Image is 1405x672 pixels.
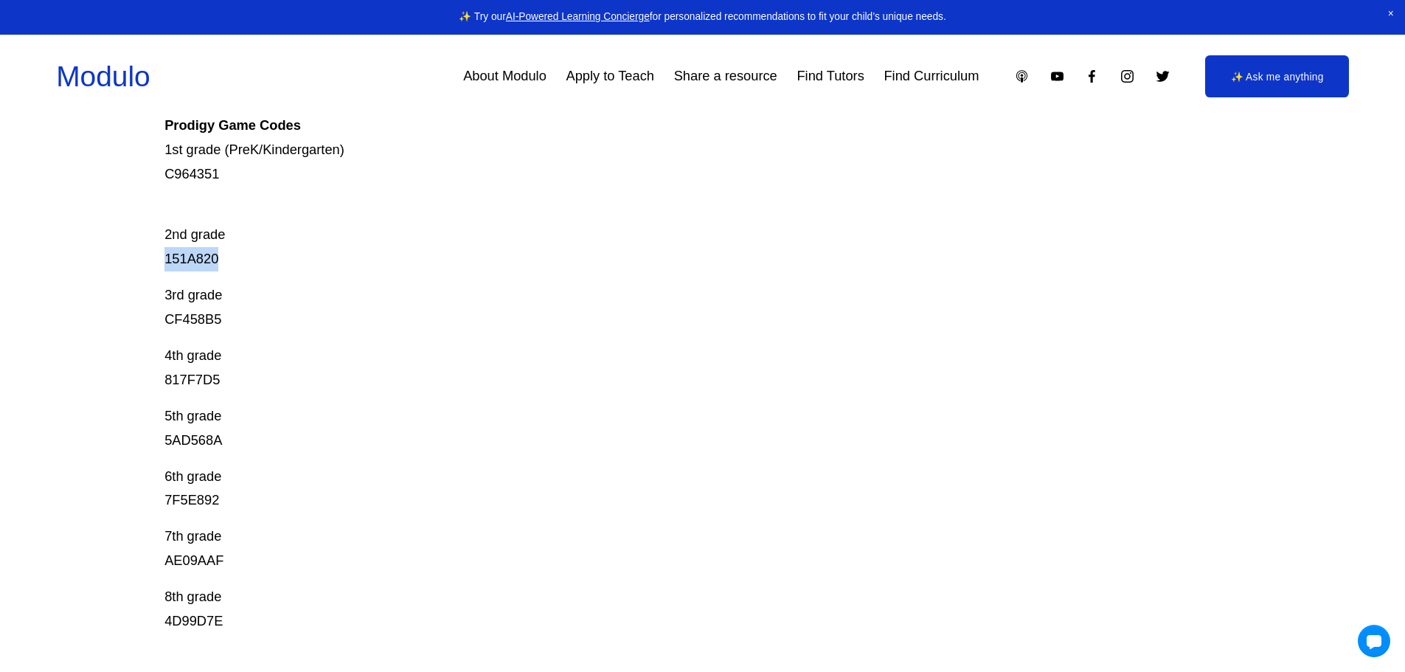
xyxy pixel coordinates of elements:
[463,63,547,90] a: About Modulo
[164,198,1132,271] p: 2nd grade 151A820
[164,344,1132,392] p: 4th grade 817F7D5
[797,63,864,90] a: Find Tutors
[164,283,1132,332] p: 3rd grade CF458B5
[164,117,301,133] strong: Prodigy Game Codes
[164,524,1132,573] p: 7th grade AE09AAF
[506,11,650,22] a: AI-Powered Learning Concierge
[884,63,979,90] a: Find Curriculum
[1155,69,1170,84] a: Twitter
[164,465,1132,513] p: 6th grade 7F5E892
[56,60,150,92] a: Modulo
[164,585,1132,634] p: 8th grade 4D99D7E
[1050,69,1065,84] a: YouTube
[1205,55,1349,97] a: ✨ Ask me anything
[164,404,1132,453] p: 5th grade 5AD568A
[674,63,777,90] a: Share a resource
[1120,69,1135,84] a: Instagram
[1084,69,1100,84] a: Facebook
[566,63,654,90] a: Apply to Teach
[1014,69,1030,84] a: Apple Podcasts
